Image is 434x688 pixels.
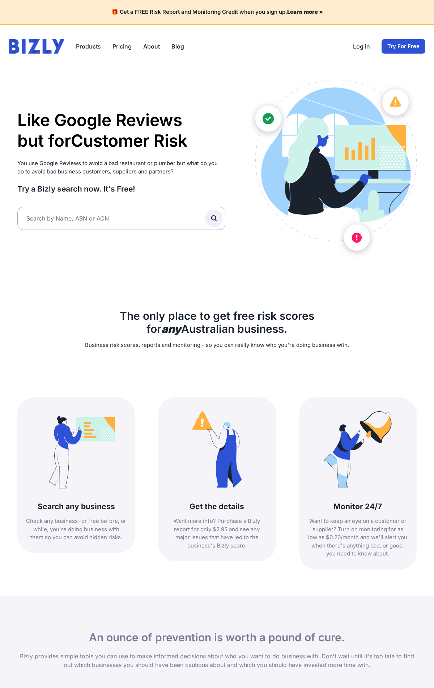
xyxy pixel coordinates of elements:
div: Check any business for free before, or while, you're doing business with them so you can avoid hi... [26,517,126,542]
a: report Get the details Want more info? Purchase a Bizly report for only $2.95 and see any major i... [158,397,276,570]
a: Log in [353,42,370,51]
div: Want more info? Purchase a Bizly report for only $2.95 and see any major issues that have led to ... [167,517,267,550]
h3: Try a Bizly search now. It's Free! [17,184,225,194]
img: search [30,403,123,496]
p: You use Google Reviews to avoid a bad restaurant or plumber but what do you do to avoid bad busin... [17,159,225,176]
a: Pricing [112,42,132,51]
img: report [171,403,263,496]
a: Blog [171,42,184,51]
a: About [143,42,160,51]
a: Learn more » [287,8,323,15]
b: any [161,322,181,335]
h3: Monitor 24/7 [308,502,408,511]
p: Business risk scores, reports and monitoring - so you can really know who you're doing business w... [17,341,417,349]
h2: The only place to get free risk scores for Australian business. [17,309,417,335]
div: Want to keep an eye on a customer or supplier? Turn on monitoring for as low as $0.20/month and w... [308,517,408,558]
img: monitor [311,403,404,496]
h3: Get the details [167,502,267,511]
input: Search by Name, ABN or ACN [17,207,225,230]
button: Products [76,42,101,51]
h3: Search any business [26,502,126,511]
h1: Like Google Reviews but for [17,110,225,151]
a: search Search any business Check any business for free before, or while, you're doing business wi... [17,397,135,570]
h4: 🎁 Get a FREE Risk Report and Monitoring Credit when you sign up. [9,9,425,16]
a: monitor Monitor 24/7 Want to keep an eye on a customer or supplier? Turn on monitoring for as low... [299,397,417,570]
a: Try For Free [382,39,425,54]
li: Customer Risk [71,130,187,151]
p: Bizly provides simple tools you can use to make informed decisions about who you want to do busin... [17,652,417,669]
h1: An ounce of prevention is worth a pound of cure. [17,631,417,644]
